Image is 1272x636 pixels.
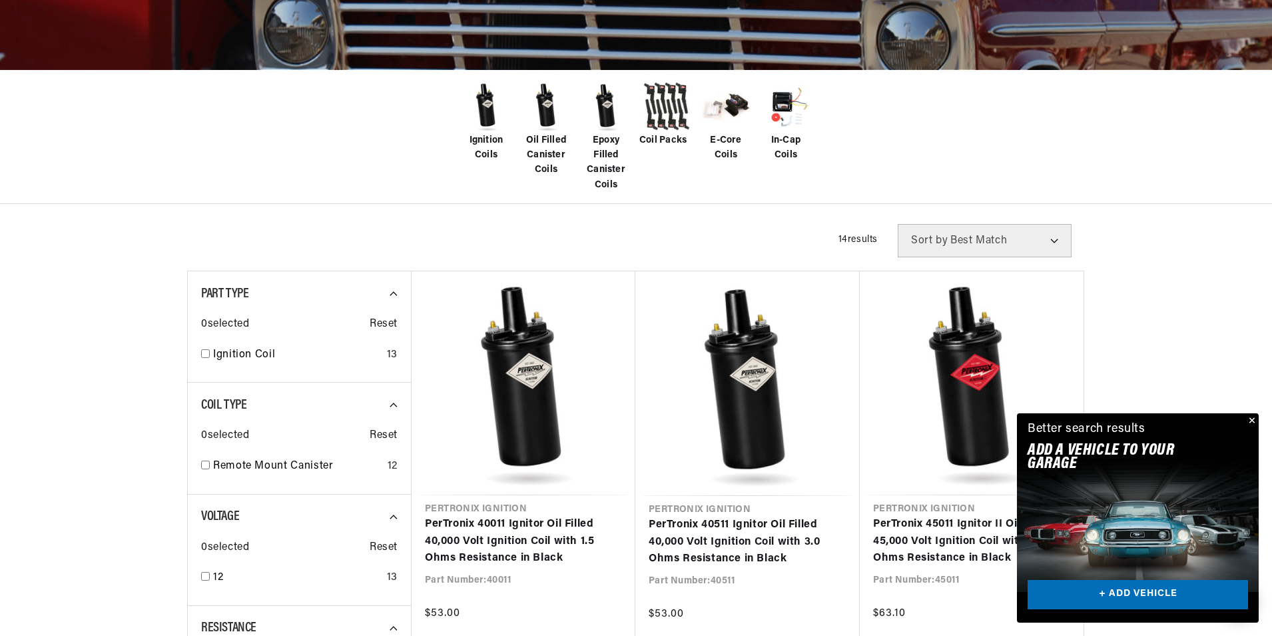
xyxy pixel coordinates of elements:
[460,80,513,163] a: Ignition Coils Ignition Coils
[579,133,633,193] span: Epoxy Filled Canister Coils
[649,517,846,568] a: PerTronix 40511 Ignitor Oil Filled 40,000 Volt Ignition Coil with 3.0 Ohms Resistance in Black
[838,235,878,245] span: 14 results
[201,287,248,301] span: Part Type
[370,539,398,557] span: Reset
[759,133,812,163] span: In-Cap Coils
[1243,413,1259,429] button: Close
[639,80,693,148] a: Coil Packs Coil Packs
[387,347,398,364] div: 13
[519,133,573,178] span: Oil Filled Canister Coils
[699,133,753,163] span: E-Core Coils
[579,80,633,193] a: Epoxy Filled Canister Coils Epoxy Filled Canister Coils
[759,80,812,133] img: In-Cap Coils
[201,539,249,557] span: 0 selected
[460,133,513,163] span: Ignition Coils
[460,80,513,133] img: Ignition Coils
[759,80,812,163] a: In-Cap Coils In-Cap Coils
[1028,444,1215,471] h2: Add A VEHICLE to your garage
[639,133,687,148] span: Coil Packs
[213,569,382,587] a: 12
[201,510,239,523] span: Voltage
[201,399,246,412] span: Coil Type
[201,427,249,445] span: 0 selected
[213,347,382,364] a: Ignition Coil
[387,569,398,587] div: 13
[873,516,1070,567] a: PerTronix 45011 Ignitor II Oil Filled 45,000 Volt Ignition Coil with 0.6 Ohms Resistance in Black
[213,458,382,475] a: Remote Mount Canister
[699,80,753,133] img: E-Core Coils
[579,80,633,133] img: Epoxy Filled Canister Coils
[1028,420,1145,439] div: Better search results
[911,235,948,246] span: Sort by
[425,516,622,567] a: PerTronix 40011 Ignitor Oil Filled 40,000 Volt Ignition Coil with 1.5 Ohms Resistance in Black
[898,224,1072,257] select: Sort by
[1028,580,1248,610] a: + ADD VEHICLE
[201,316,249,333] span: 0 selected
[370,427,398,445] span: Reset
[519,80,573,133] img: Oil Filled Canister Coils
[388,458,398,475] div: 12
[639,80,693,133] img: Coil Packs
[201,621,256,635] span: Resistance
[370,316,398,333] span: Reset
[519,80,573,178] a: Oil Filled Canister Coils Oil Filled Canister Coils
[699,80,753,163] a: E-Core Coils E-Core Coils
